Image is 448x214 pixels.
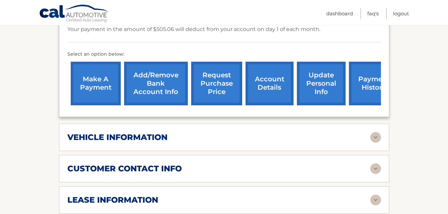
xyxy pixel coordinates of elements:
[67,195,158,205] h2: lease information
[39,4,109,24] a: Cal Automotive
[393,8,409,19] a: Logout
[67,132,167,142] h2: vehicle information
[370,132,381,143] img: accordion-rest.svg
[297,62,346,105] a: update personal info
[124,62,188,105] a: Add/Remove bank account info
[67,25,320,34] p: Your payment in the amount of $505.06 will deduct from your account on day 1 of each month.
[370,195,381,205] img: accordion-rest.svg
[71,62,121,105] a: make a payment
[367,8,379,19] a: FAQ's
[370,163,381,174] img: accordion-rest.svg
[326,8,353,19] a: Dashboard
[349,62,399,105] a: payment history
[246,62,294,105] a: account details
[67,164,182,174] h2: customer contact info
[67,50,381,58] p: Select an option below:
[191,62,242,105] a: request purchase price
